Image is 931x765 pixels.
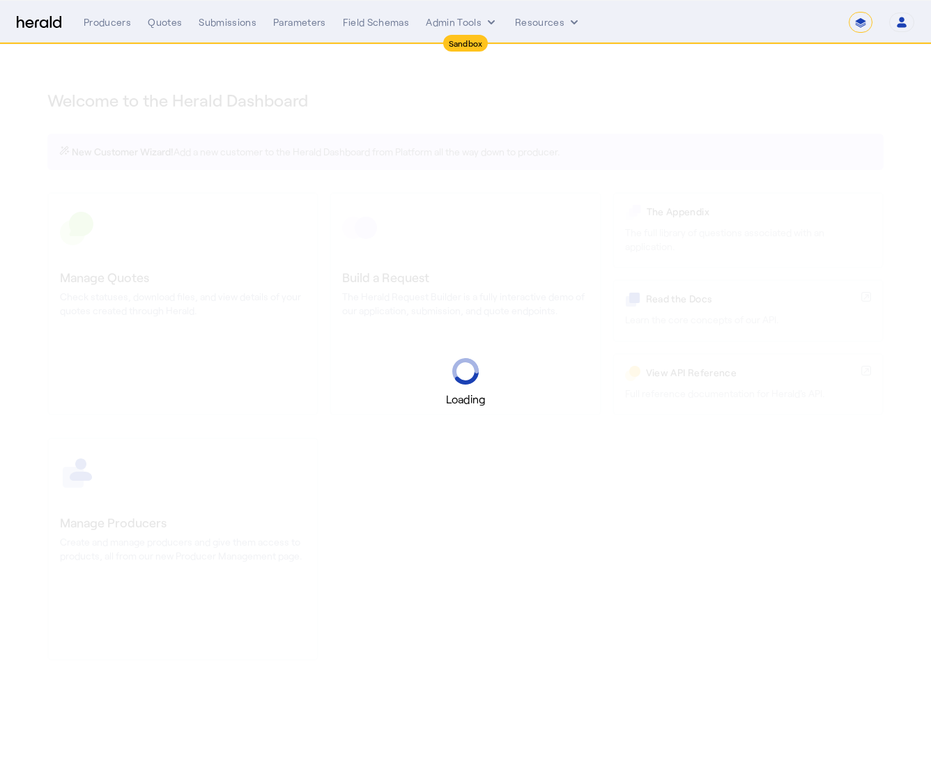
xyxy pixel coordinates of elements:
div: Submissions [199,15,256,29]
div: Quotes [148,15,182,29]
div: Field Schemas [343,15,410,29]
div: Sandbox [443,35,488,52]
button: internal dropdown menu [426,15,498,29]
button: Resources dropdown menu [515,15,581,29]
div: Producers [84,15,131,29]
img: Herald Logo [17,16,61,29]
div: Parameters [273,15,326,29]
